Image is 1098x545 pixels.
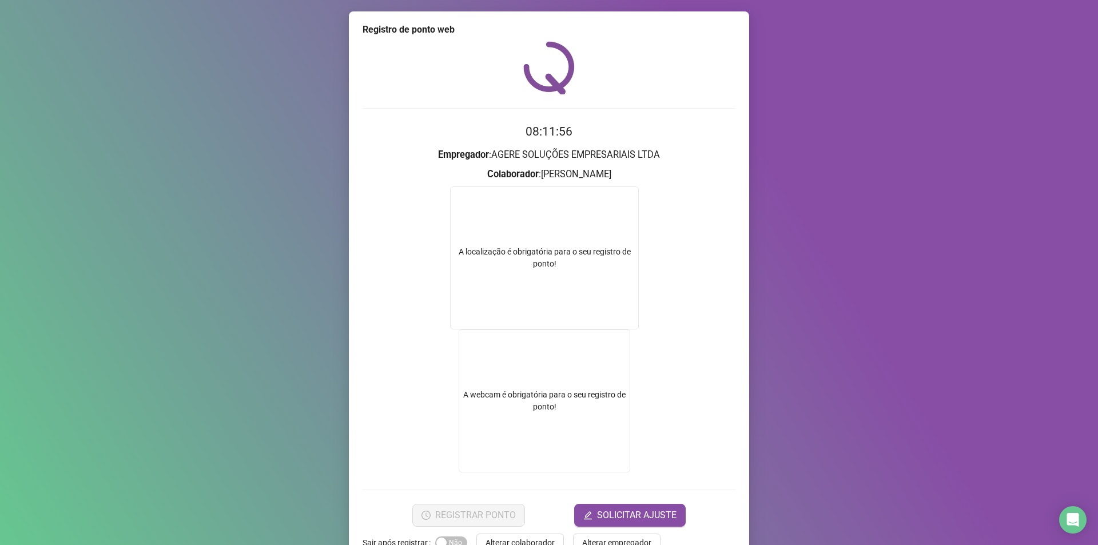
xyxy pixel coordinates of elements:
div: A localização é obrigatória para o seu registro de ponto! [451,246,638,270]
strong: Colaborador [487,169,539,180]
h3: : [PERSON_NAME] [363,167,735,182]
h3: : AGERE SOLUÇÕES EMPRESARIAIS LTDA [363,148,735,162]
button: editSOLICITAR AJUSTE [574,504,686,527]
span: SOLICITAR AJUSTE [597,508,677,522]
div: A webcam é obrigatória para o seu registro de ponto! [459,329,630,472]
span: edit [583,511,592,520]
img: QRPoint [523,41,575,94]
button: REGISTRAR PONTO [412,504,525,527]
div: Registro de ponto web [363,23,735,37]
strong: Empregador [438,149,489,160]
time: 08:11:56 [526,125,572,138]
div: Open Intercom Messenger [1059,506,1087,534]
